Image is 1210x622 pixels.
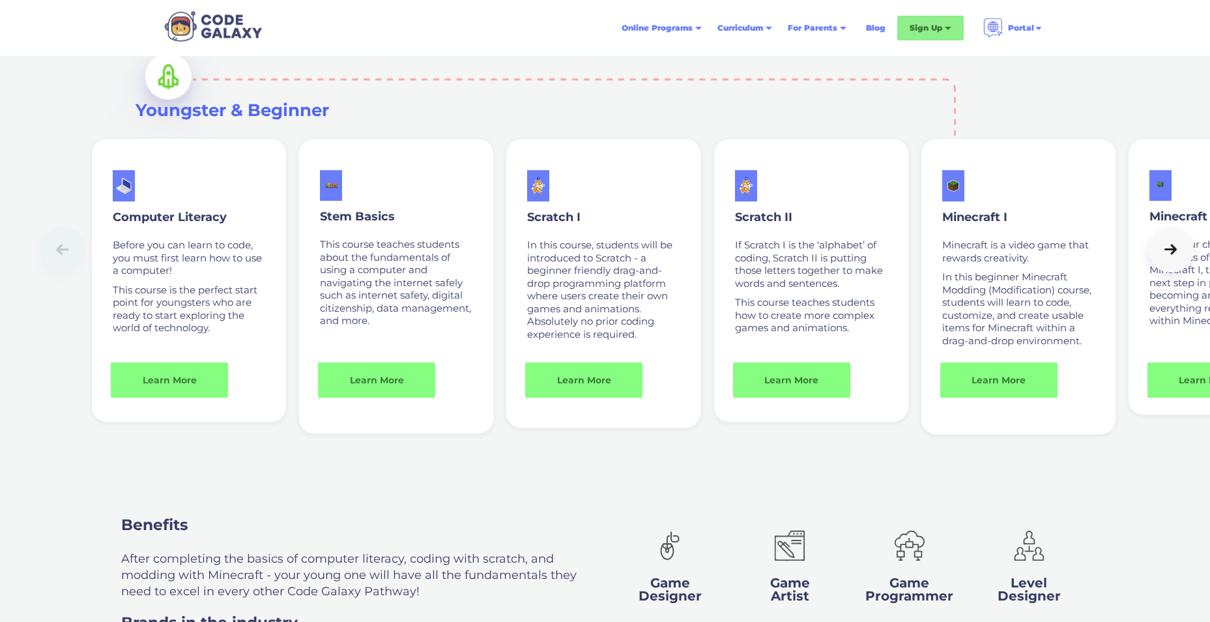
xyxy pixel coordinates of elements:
[780,16,854,40] div: For Parents
[113,284,265,334] p: This course is the perfect start point for youngsters who are ready to start exploring the world ...
[622,22,693,35] div: Online Programs
[788,22,837,35] div: For Parents
[525,363,642,398] a: Learn More
[320,238,472,327] p: This course teaches students about the fundamentals of using a computer and navigating the intern...
[976,576,1083,602] h2: Level Designer
[527,239,680,340] p: In this course, students will be introduced to Scratch - a beginner friendly drag-and-drop progra...
[858,16,893,40] a: Blog
[121,515,600,535] h2: Benefits
[940,363,1058,398] a: Learn More
[617,576,724,602] h3: Game Designer
[942,209,1095,226] p: Minecraft I
[136,98,1089,122] h3: Youngster & Beginner
[856,576,963,602] h2: Game Programmer
[318,363,435,398] a: Learn More
[975,13,1051,43] div: Portal
[320,334,472,347] p: ‍
[1008,22,1034,35] div: Portal
[113,209,265,226] p: Computer Literacy
[710,16,780,40] div: Curriculum
[717,22,763,35] div: Curriculum
[735,209,887,226] p: Scratch II
[320,209,472,225] p: Stem Basics
[733,363,850,398] a: Learn More
[897,16,964,40] div: Sign Up
[614,16,710,40] div: Online Programs
[527,209,680,226] p: Scratch I
[910,22,942,35] div: Sign Up
[942,271,1095,347] p: In this beginner Minecraft Modding (Modification) course, students will learn to code, customize,...
[735,296,887,334] p: This course teaches students how to create more complex games and animations.
[736,576,843,602] h2: Game Artist
[121,551,600,600] p: After completing the basics of computer literacy, coding with scratch, and modding with Minecraft...
[111,363,228,398] a: Learn More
